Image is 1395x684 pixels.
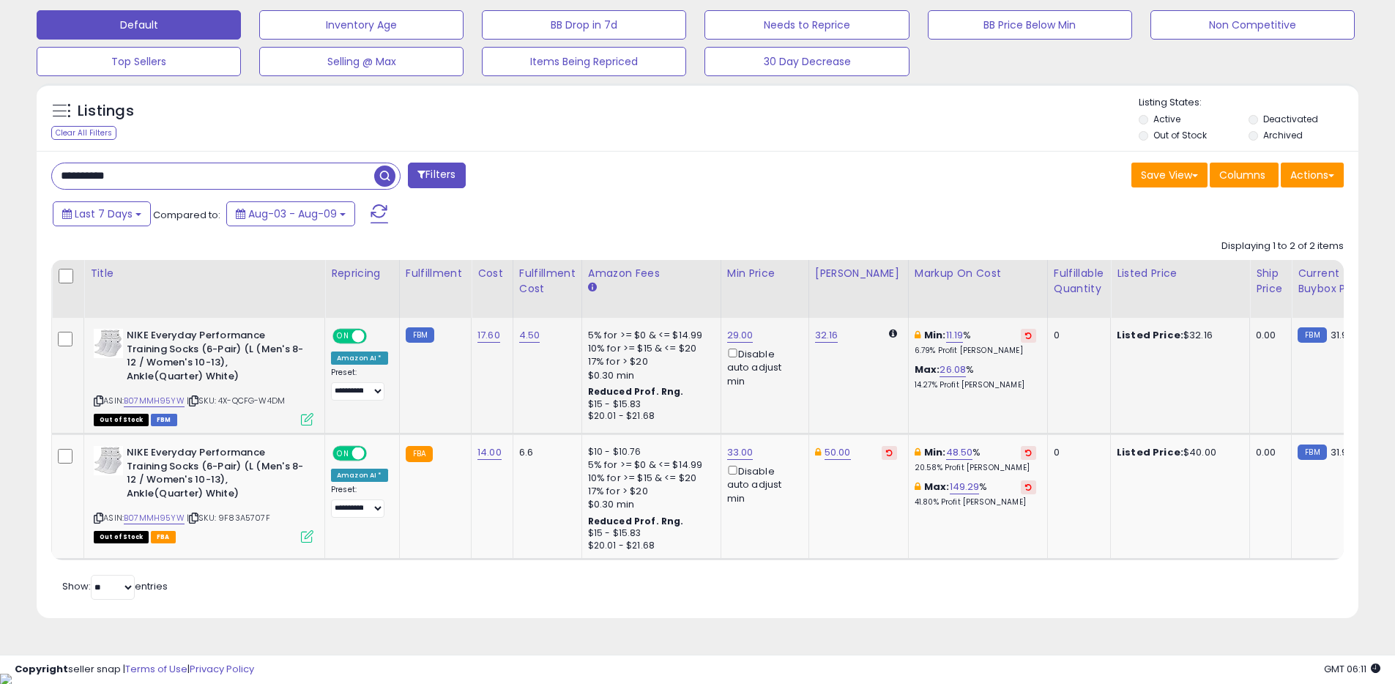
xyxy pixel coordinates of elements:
span: 31.99 [1331,328,1354,342]
th: The percentage added to the cost of goods (COGS) that forms the calculator for Min & Max prices. [908,260,1047,318]
a: 32.16 [815,328,838,343]
b: Max: [924,480,950,494]
button: Needs to Reprice [704,10,909,40]
strong: Copyright [15,662,68,676]
button: Default [37,10,241,40]
div: $0.30 min [588,369,710,382]
div: $0.30 min [588,498,710,511]
small: FBM [1298,445,1326,460]
label: Out of Stock [1153,129,1207,141]
b: NIKE Everyday Performance Training Socks (6-Pair) (L (Men's 8-12 / Women's 10-13), Ankle(Quarter)... [127,329,305,387]
div: $20.01 - $21.68 [588,540,710,552]
div: 5% for >= $0 & <= $14.99 [588,329,710,342]
div: % [915,480,1036,508]
small: FBA [406,446,433,462]
div: Preset: [331,368,388,401]
div: Fulfillable Quantity [1054,266,1104,297]
span: All listings that are currently out of stock and unavailable for purchase on Amazon [94,414,149,426]
label: Active [1153,113,1180,125]
p: 6.79% Profit [PERSON_NAME] [915,346,1036,356]
button: BB Price Below Min [928,10,1132,40]
button: Save View [1131,163,1208,187]
div: Title [90,266,319,281]
div: Min Price [727,266,803,281]
span: OFF [365,447,388,460]
a: 50.00 [825,445,851,460]
span: All listings that are currently out of stock and unavailable for purchase on Amazon [94,531,149,543]
div: 0.00 [1256,446,1280,459]
div: 5% for >= $0 & <= $14.99 [588,458,710,472]
button: Selling @ Max [259,47,464,76]
span: Columns [1219,168,1265,182]
div: $10 - $10.76 [588,446,710,458]
span: FBA [151,531,176,543]
a: B07MMH95YW [124,512,185,524]
button: Columns [1210,163,1279,187]
div: 17% for > $20 [588,485,710,498]
div: Preset: [331,485,388,518]
div: Amazon AI * [331,469,388,482]
button: Last 7 Days [53,201,151,226]
b: Min: [924,445,946,459]
div: 0 [1054,446,1099,459]
b: Listed Price: [1117,445,1183,459]
a: 29.00 [727,328,754,343]
button: Filters [408,163,465,188]
p: 41.80% Profit [PERSON_NAME] [915,497,1036,508]
div: % [915,363,1036,390]
div: 6.6 [519,446,570,459]
div: Fulfillment Cost [519,266,576,297]
div: Current Buybox Price [1298,266,1373,297]
div: Cost [477,266,507,281]
div: 10% for >= $15 & <= $20 [588,342,710,355]
div: ASIN: [94,329,313,424]
a: 48.50 [946,445,973,460]
div: Displaying 1 to 2 of 2 items [1221,239,1344,253]
button: Inventory Age [259,10,464,40]
div: Listed Price [1117,266,1243,281]
div: Clear All Filters [51,126,116,140]
div: seller snap | | [15,663,254,677]
a: 14.00 [477,445,502,460]
span: ON [334,447,352,460]
button: Top Sellers [37,47,241,76]
b: NIKE Everyday Performance Training Socks (6-Pair) (L (Men's 8-12 / Women's 10-13), Ankle(Quarter)... [127,446,305,504]
div: 17% for > $20 [588,355,710,368]
a: Terms of Use [125,662,187,676]
span: 2025-08-17 06:11 GMT [1324,662,1380,676]
button: Actions [1281,163,1344,187]
button: Aug-03 - Aug-09 [226,201,355,226]
label: Archived [1263,129,1303,141]
span: | SKU: 9F83A5707F [187,512,270,524]
small: FBM [406,327,434,343]
a: 11.19 [946,328,964,343]
a: Privacy Policy [190,662,254,676]
div: Amazon Fees [588,266,715,281]
button: BB Drop in 7d [482,10,686,40]
b: Reduced Prof. Rng. [588,515,684,527]
b: Min: [924,328,946,342]
a: 26.08 [940,363,966,377]
div: Disable auto adjust min [727,346,797,388]
p: 20.58% Profit [PERSON_NAME] [915,463,1036,473]
a: 4.50 [519,328,540,343]
div: $15 - $15.83 [588,398,710,411]
div: $40.00 [1117,446,1238,459]
span: Aug-03 - Aug-09 [248,207,337,221]
b: Listed Price: [1117,328,1183,342]
a: 149.29 [950,480,980,494]
img: 418ogZf8ZYL._SL40_.jpg [94,446,123,475]
div: 10% for >= $15 & <= $20 [588,472,710,485]
p: 14.27% Profit [PERSON_NAME] [915,380,1036,390]
img: 418ogZf8ZYL._SL40_.jpg [94,329,123,358]
span: Last 7 Days [75,207,133,221]
span: | SKU: 4X-QCFG-W4DM [187,395,285,406]
span: OFF [365,330,388,343]
button: Non Competitive [1150,10,1355,40]
div: 0.00 [1256,329,1280,342]
div: Markup on Cost [915,266,1041,281]
div: $20.01 - $21.68 [588,410,710,423]
small: FBM [1298,327,1326,343]
b: Max: [915,363,940,376]
span: Show: entries [62,579,168,593]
